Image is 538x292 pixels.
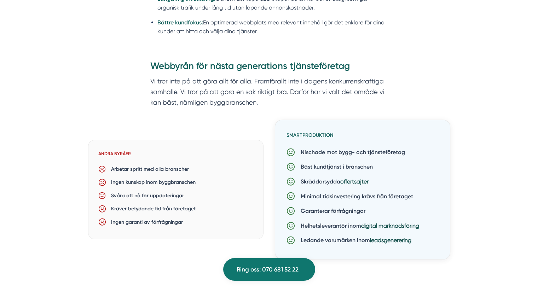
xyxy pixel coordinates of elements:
[150,60,388,76] h3: Webbyrån för nästa generations tjänsteföretag
[295,177,369,186] p: Skräddarsydda
[295,206,365,216] p: Garanterar förfrågningar
[223,258,315,281] a: Ring oss: 070 681 52 22
[287,132,439,145] h6: Smartproduktion
[295,221,419,230] p: Helhetsleverantör inom
[106,178,196,186] p: Ingen kunskap inom byggbranschen
[98,150,253,162] h6: Andra byråer
[237,265,299,274] span: Ring oss: 070 681 52 22
[295,236,411,245] p: Ledande varumärken inom
[370,237,411,244] a: leadsgenerering
[106,165,189,173] p: Arbetar spritt med alla branscher
[106,192,184,200] p: Svåra att nå för uppdateringar
[295,192,413,201] p: Minimal tidsinvestering krävs från företaget
[150,76,388,107] p: Vi tror inte på att göra allt för alla. Framförallt inte i dagens konkurrenskraftiga samhälle. Vi...
[106,205,196,213] p: Kräver betydande tid från företaget
[361,222,419,229] a: digital marknadsföring
[157,18,388,36] li: En optimerad webbplats med relevant innehåll gör det enklare för dina kunder att hitta och välja ...
[295,148,405,157] p: Nischade mot bygg- och tjänsteföretag
[340,178,369,185] a: offertsajter
[106,218,183,226] p: Ingen garanti av förfrågningar
[157,19,203,26] strong: Bättre kundfokus:
[295,162,373,171] p: Bäst kundtjänst i branschen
